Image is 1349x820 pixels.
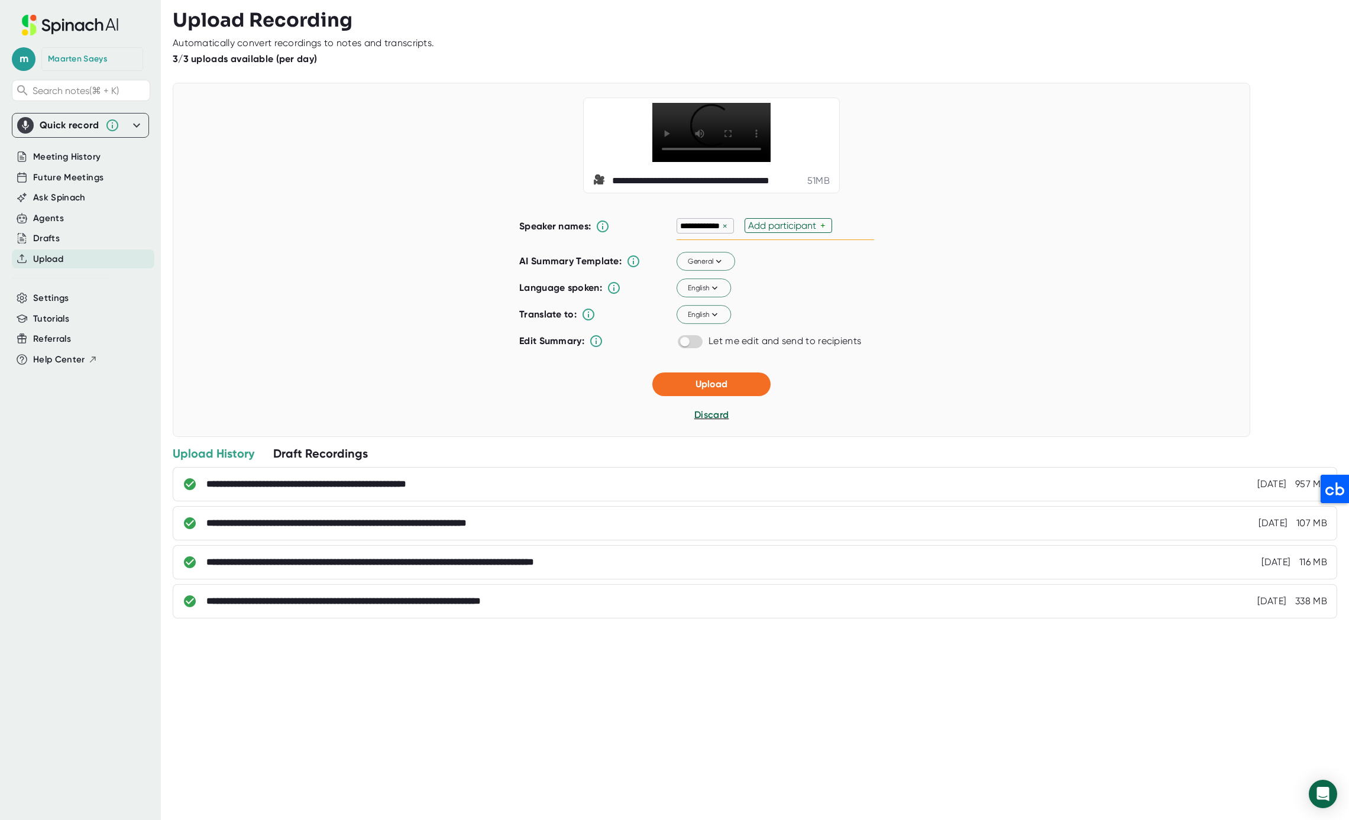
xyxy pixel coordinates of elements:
[33,252,63,266] button: Upload
[695,378,727,390] span: Upload
[33,150,101,164] button: Meeting History
[694,409,729,420] span: Discard
[33,312,69,326] button: Tutorials
[48,54,107,64] div: Maarten Saeys
[173,53,317,64] b: 3/3 uploads available (per day)
[807,175,830,187] div: 51 MB
[720,221,730,232] div: ×
[1299,556,1327,568] div: 116 MB
[1259,517,1287,529] div: 8/11/2025, 5:24:48 AM
[33,191,86,205] button: Ask Spinach
[273,446,368,461] div: Draft Recordings
[33,171,103,184] button: Future Meetings
[688,283,720,293] span: English
[33,291,69,305] button: Settings
[33,353,98,367] button: Help Center
[677,306,731,325] button: English
[519,282,602,293] b: Language spoken:
[17,114,144,137] div: Quick record
[688,309,720,320] span: English
[173,37,434,49] div: Automatically convert recordings to notes and transcripts.
[709,335,861,347] div: Let me edit and send to recipients
[1309,780,1337,808] div: Open Intercom Messenger
[33,353,85,367] span: Help Center
[12,47,35,71] span: m
[1296,517,1327,529] div: 107 MB
[1257,595,1286,607] div: 8/11/2025, 5:22:37 AM
[1257,478,1286,490] div: 8/27/2025, 2:56:04 AM
[173,446,254,461] div: Upload History
[1295,478,1327,490] div: 957 MB
[820,220,829,231] div: +
[1295,595,1327,607] div: 338 MB
[1261,556,1290,568] div: 8/11/2025, 5:24:10 AM
[33,212,64,225] button: Agents
[33,85,119,96] span: Search notes (⌘ + K)
[677,279,731,298] button: English
[519,255,622,267] b: AI Summary Template:
[652,372,771,396] button: Upload
[688,256,724,267] span: General
[173,9,1337,31] h3: Upload Recording
[33,232,60,245] button: Drafts
[677,252,735,271] button: General
[519,335,584,346] b: Edit Summary:
[519,221,591,232] b: Speaker names:
[33,332,71,346] button: Referrals
[694,408,729,422] button: Discard
[748,220,820,231] div: Add participant
[40,119,99,131] div: Quick record
[519,309,577,320] b: Translate to:
[593,174,607,188] span: video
